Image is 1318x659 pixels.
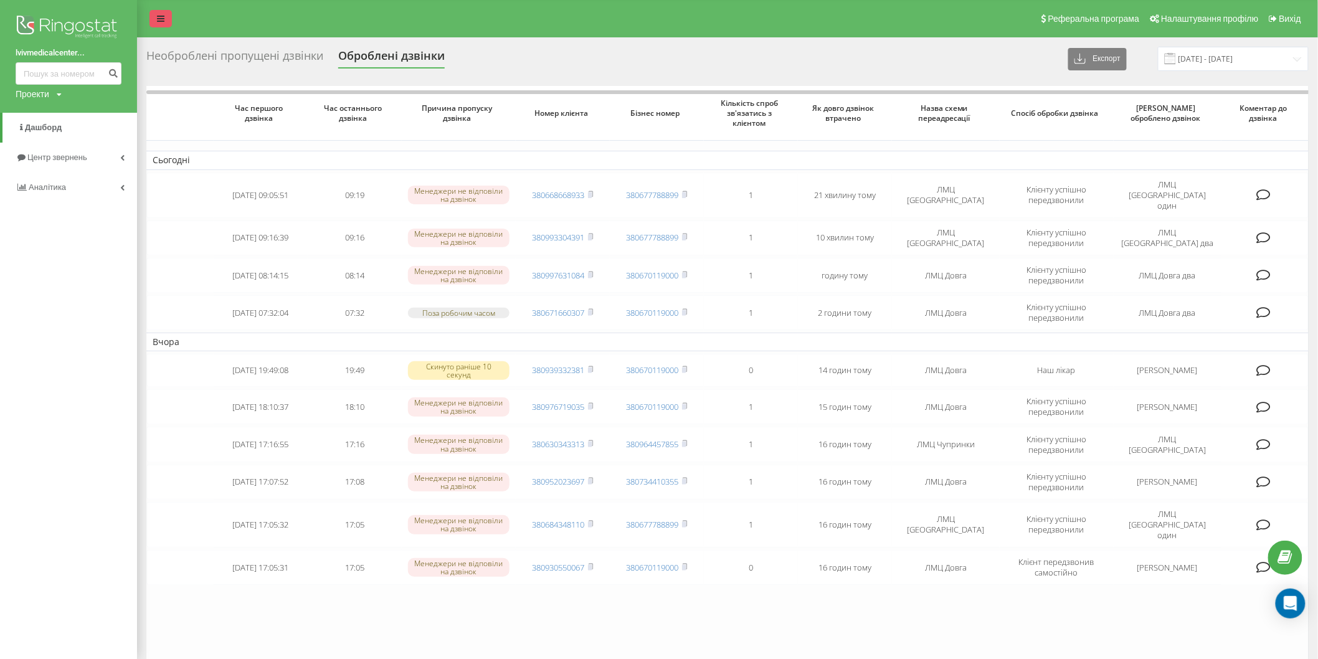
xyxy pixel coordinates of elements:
[1231,103,1299,123] span: Коментар до дзвінка
[627,270,679,281] a: 380670119000
[892,502,1000,548] td: ЛМЦ [GEOGRAPHIC_DATA]
[798,220,892,255] td: 10 хвилин тому
[1000,258,1114,293] td: Клієнту успішно передзвонили
[533,401,585,412] a: 380976719035
[1125,103,1210,123] span: [PERSON_NAME] оброблено дзвінок
[308,220,402,255] td: 09:16
[1114,220,1221,255] td: ЛМЦ [GEOGRAPHIC_DATA] два
[408,229,510,247] div: Менеджери не відповіли на дзвінок
[1000,295,1114,330] td: Клієнту успішно передзвонили
[627,189,679,201] a: 380677788899
[408,308,510,318] div: Поза робочим часом
[1000,427,1114,462] td: Клієнту успішно передзвонили
[1114,258,1221,293] td: ЛМЦ Довга два
[1048,14,1140,24] span: Реферальна програма
[146,49,323,69] div: Необроблені пропущені дзвінки
[1114,173,1221,218] td: ЛМЦ [GEOGRAPHIC_DATA] один
[146,333,1309,351] td: Вчора
[1279,14,1301,24] span: Вихід
[308,173,402,218] td: 09:19
[892,173,1000,218] td: ЛМЦ [GEOGRAPHIC_DATA]
[1011,108,1102,118] span: Спосіб обробки дзвінка
[526,108,600,118] span: Номер клієнта
[308,354,402,387] td: 19:49
[214,258,308,293] td: [DATE] 08:14:15
[1114,550,1221,585] td: [PERSON_NAME]
[408,515,510,534] div: Менеджери не відповіли на дзвінок
[892,550,1000,585] td: ЛМЦ Довга
[798,502,892,548] td: 16 годин тому
[308,550,402,585] td: 17:05
[627,476,679,487] a: 380734410355
[533,476,585,487] a: 380952023697
[798,550,892,585] td: 16 годин тому
[892,295,1000,330] td: ЛМЦ Довга
[1068,48,1127,70] button: Експорт
[704,465,798,500] td: 1
[308,295,402,330] td: 07:32
[704,502,798,548] td: 1
[1114,427,1221,462] td: ЛМЦ [GEOGRAPHIC_DATA]
[1000,173,1114,218] td: Клієнту успішно передзвонили
[798,465,892,500] td: 16 годин тому
[214,465,308,500] td: [DATE] 17:07:52
[704,389,798,424] td: 1
[704,295,798,330] td: 1
[903,103,988,123] span: Назва схеми переадресації
[214,220,308,255] td: [DATE] 09:16:39
[408,266,510,285] div: Менеджери не відповіли на дзвінок
[214,389,308,424] td: [DATE] 18:10:37
[308,465,402,500] td: 17:08
[214,502,308,548] td: [DATE] 17:05:32
[25,123,62,132] span: Дашборд
[1000,465,1114,500] td: Клієнту успішно передзвонили
[892,427,1000,462] td: ЛМЦ Чупринки
[16,47,121,59] a: lvivmedicalcenter...
[533,519,585,530] a: 380684348110
[798,295,892,330] td: 2 години тому
[1276,589,1306,619] div: Open Intercom Messenger
[892,389,1000,424] td: ЛМЦ Довга
[798,354,892,387] td: 14 годин тому
[408,435,510,453] div: Менеджери не відповіли на дзвінок
[892,258,1000,293] td: ЛМЦ Довга
[16,12,121,44] img: Ringostat logo
[704,427,798,462] td: 1
[1000,389,1114,424] td: Клієнту успішно передзвонили
[146,151,1309,169] td: Сьогодні
[627,307,679,318] a: 380670119000
[892,465,1000,500] td: ЛМЦ Довга
[16,62,121,85] input: Пошук за номером
[1114,502,1221,548] td: ЛМЦ [GEOGRAPHIC_DATA] один
[533,270,585,281] a: 380997631084
[704,550,798,585] td: 0
[2,113,137,143] a: Дашборд
[1114,295,1221,330] td: ЛМЦ Довга два
[308,427,402,462] td: 17:16
[413,103,505,123] span: Причина пропуску дзвінка
[27,153,87,162] span: Центр звернень
[408,473,510,491] div: Менеджери не відповіли на дзвінок
[408,186,510,204] div: Менеджери не відповіли на дзвінок
[808,103,882,123] span: Як довго дзвінок втрачено
[408,397,510,416] div: Менеджери не відповіли на дзвінок
[533,439,585,450] a: 380630343313
[1000,502,1114,548] td: Клієнту успішно передзвонили
[308,258,402,293] td: 08:14
[1161,14,1258,24] span: Налаштування профілю
[533,562,585,573] a: 380930550067
[627,232,679,243] a: 380677788899
[704,173,798,218] td: 1
[714,98,788,128] span: Кількість спроб зв'язатись з клієнтом
[1000,220,1114,255] td: Клієнту успішно передзвонили
[533,232,585,243] a: 380993304391
[798,258,892,293] td: годину тому
[620,108,694,118] span: Бізнес номер
[627,364,679,376] a: 380670119000
[318,103,391,123] span: Час останнього дзвінка
[308,502,402,548] td: 17:05
[338,49,445,69] div: Оброблені дзвінки
[533,189,585,201] a: 380668668933
[1000,550,1114,585] td: Клієнт передзвонив самостійно
[627,562,679,573] a: 380670119000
